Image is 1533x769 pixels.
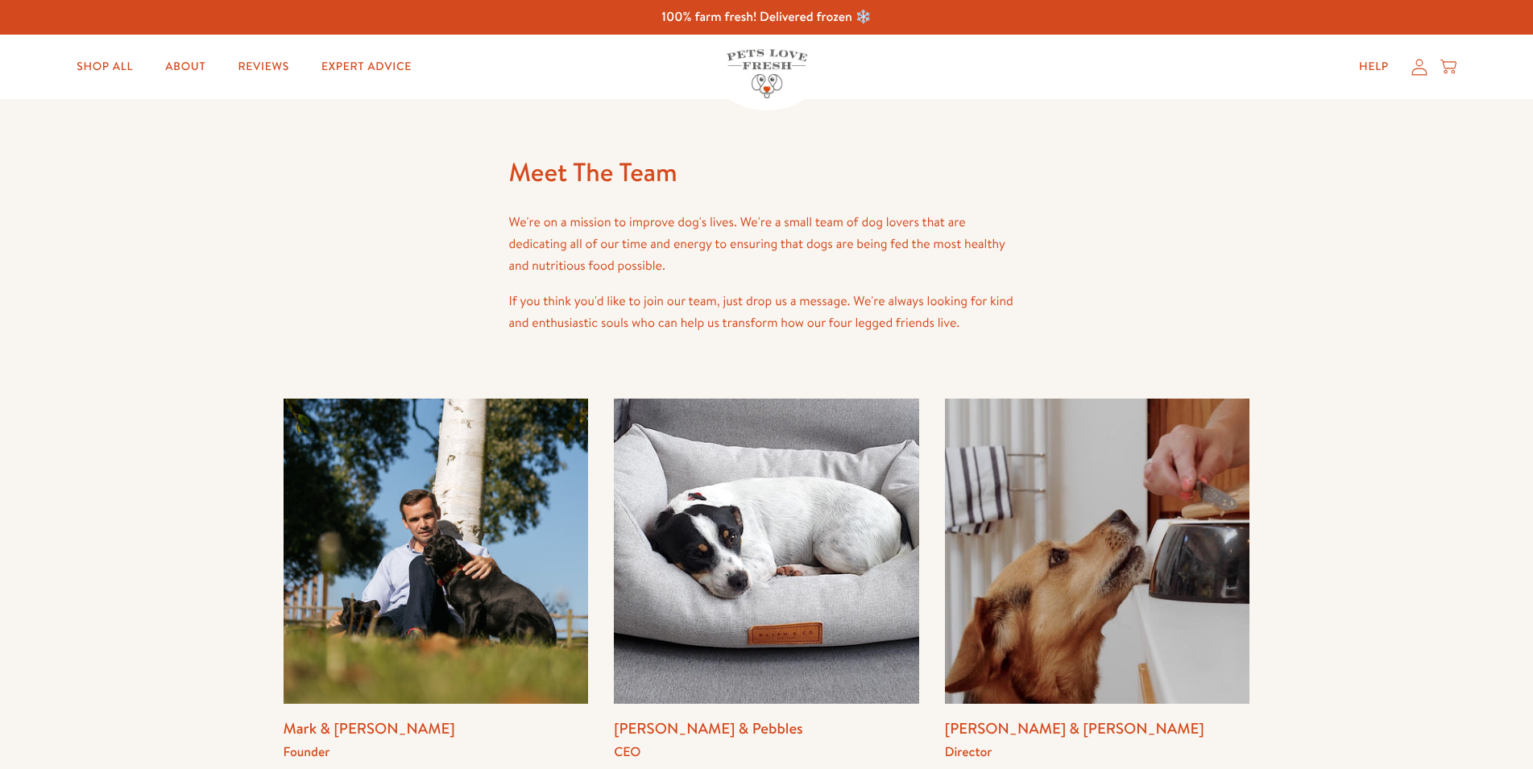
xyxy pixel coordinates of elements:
h3: Mark & [PERSON_NAME] [284,717,589,742]
a: Reviews [225,51,301,83]
h1: Meet The Team [509,151,1025,194]
a: Expert Advice [309,51,425,83]
a: Shop All [64,51,146,83]
p: We're on a mission to improve dog's lives. We're a small team of dog lovers that are dedicating a... [509,212,1025,278]
h3: [PERSON_NAME] & [PERSON_NAME] [945,717,1250,742]
h4: Director [945,742,1250,763]
p: If you think you'd like to join our team, just drop us a message. We're always looking for kind a... [509,291,1025,334]
a: Help [1346,51,1402,83]
a: About [152,51,218,83]
h3: [PERSON_NAME] & Pebbles [614,717,919,742]
h4: CEO [614,742,919,763]
h4: Founder [284,742,589,763]
img: Pets Love Fresh [727,49,807,98]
